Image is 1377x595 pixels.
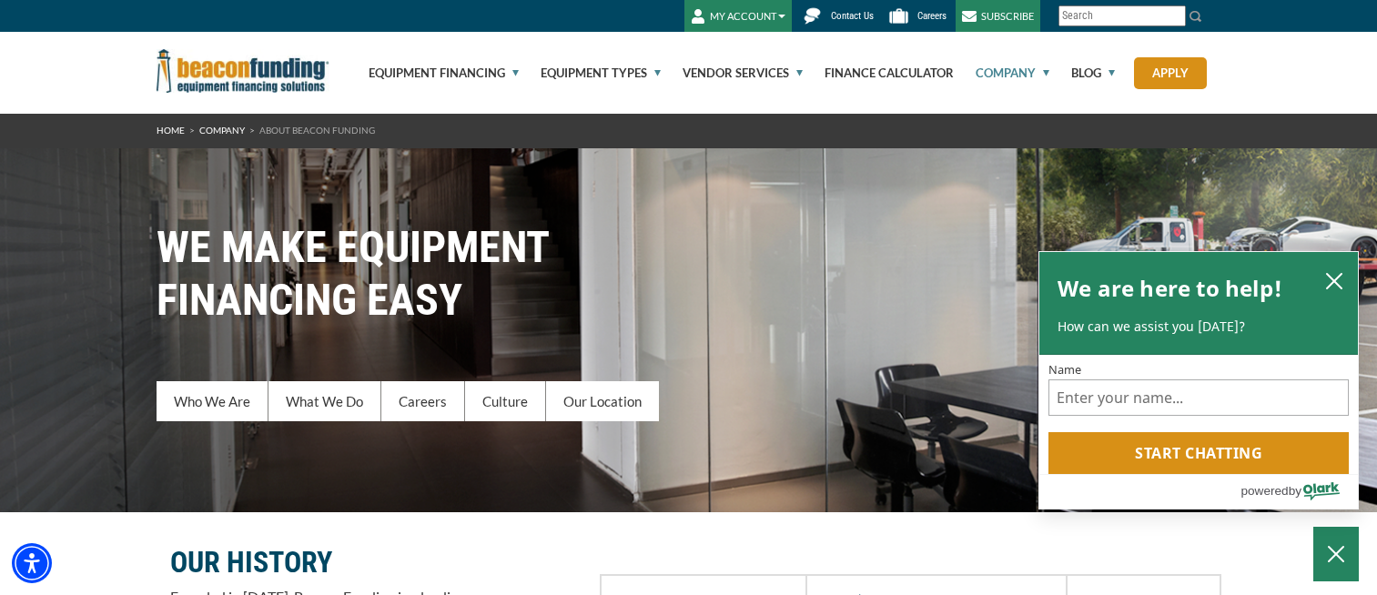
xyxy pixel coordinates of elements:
a: Powered by Olark - open in a new tab [1240,475,1358,509]
a: Company [199,125,245,136]
span: Contact Us [831,10,874,22]
a: Equipment Types [520,32,661,114]
a: Company [955,32,1049,114]
button: Close Chatbox [1313,527,1359,581]
button: close chatbox [1320,267,1349,295]
span: Careers [917,10,947,22]
span: powered [1240,479,1288,502]
p: How can we assist you [DATE]? [1058,318,1340,336]
a: Blog [1050,32,1115,114]
img: Beacon Funding Corporation [157,49,329,93]
button: Start chatting [1048,432,1349,474]
a: Culture [465,381,546,421]
a: Our Location [546,381,659,421]
a: What We Do [268,381,381,421]
div: olark chatbox [1038,251,1359,509]
a: HOME [157,125,185,136]
a: Vendor Services [662,32,803,114]
p: OUR HISTORY [170,551,498,573]
span: by [1289,479,1301,502]
label: Name [1048,365,1349,377]
a: Equipment Financing [348,32,519,114]
a: Beacon Funding Corporation [157,62,329,76]
a: Who We Are [157,381,268,421]
a: Clear search text [1167,9,1181,24]
div: Accessibility Menu [12,543,52,583]
a: Finance Calculator [804,32,954,114]
a: Apply [1134,57,1207,89]
a: Careers [381,381,465,421]
span: About Beacon Funding [259,125,375,136]
h1: WE MAKE EQUIPMENT FINANCING EASY [157,221,1221,327]
img: Search [1189,9,1203,24]
input: Name [1048,379,1349,416]
h2: We are here to help! [1058,270,1282,307]
input: Search [1058,5,1186,26]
